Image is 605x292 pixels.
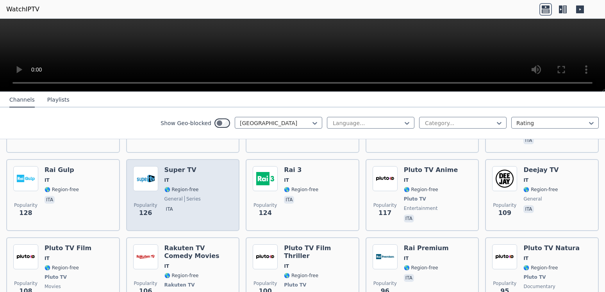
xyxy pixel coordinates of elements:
[492,244,517,269] img: Pluto TV Natura
[161,119,211,127] label: Show Geo-blocked
[164,282,195,288] span: Rakuten TV
[284,282,306,288] span: Pluto TV
[523,166,559,174] h6: Deejay TV
[523,205,534,213] p: ita
[404,265,438,271] span: 🌎 Region-free
[164,205,175,213] p: ita
[523,255,528,262] span: IT
[164,186,199,193] span: 🌎 Region-free
[164,244,233,260] h6: Rakuten TV Comedy Movies
[45,244,91,252] h6: Pluto TV Film
[404,177,409,183] span: IT
[523,274,546,280] span: Pluto TV
[284,166,318,174] h6: Rai 3
[134,202,157,208] span: Popularity
[45,177,50,183] span: IT
[45,196,55,204] p: ita
[373,202,397,208] span: Popularity
[45,265,79,271] span: 🌎 Region-free
[13,166,38,191] img: Rai Gulp
[164,166,201,174] h6: Super TV
[523,196,542,202] span: general
[133,244,158,269] img: Rakuten TV Comedy Movies
[523,186,558,193] span: 🌎 Region-free
[493,202,516,208] span: Popularity
[45,274,67,280] span: Pluto TV
[253,244,278,269] img: Pluto TV Film Thriller
[373,244,398,269] img: Rai Premium
[9,93,35,107] button: Channels
[164,272,199,279] span: 🌎 Region-free
[404,244,449,252] h6: Rai Premium
[45,166,79,174] h6: Rai Gulp
[284,244,352,260] h6: Pluto TV Film Thriller
[492,166,517,191] img: Deejay TV
[164,263,170,269] span: IT
[164,196,183,202] span: general
[45,255,50,262] span: IT
[164,177,170,183] span: IT
[523,177,528,183] span: IT
[184,196,201,202] span: series
[259,208,271,218] span: 124
[498,208,511,218] span: 109
[6,5,39,14] a: WatchIPTV
[253,166,278,191] img: Rai 3
[14,202,37,208] span: Popularity
[19,208,32,218] span: 128
[404,255,409,262] span: IT
[253,202,277,208] span: Popularity
[404,196,426,202] span: Pluto TV
[284,263,289,269] span: IT
[523,265,558,271] span: 🌎 Region-free
[139,208,152,218] span: 126
[404,274,414,282] p: ita
[47,93,70,107] button: Playlists
[404,205,438,211] span: entertainment
[284,186,318,193] span: 🌎 Region-free
[45,186,79,193] span: 🌎 Region-free
[13,244,38,269] img: Pluto TV Film
[404,215,414,222] p: ita
[493,280,516,287] span: Popularity
[404,186,438,193] span: 🌎 Region-free
[523,244,580,252] h6: Pluto TV Natura
[404,166,458,174] h6: Pluto TV Anime
[253,280,277,287] span: Popularity
[134,280,157,287] span: Popularity
[378,208,391,218] span: 117
[45,283,61,290] span: movies
[373,280,397,287] span: Popularity
[284,196,294,204] p: ita
[523,283,555,290] span: documentary
[14,280,37,287] span: Popularity
[523,136,534,144] p: ita
[284,177,289,183] span: IT
[133,166,158,191] img: Super TV
[373,166,398,191] img: Pluto TV Anime
[284,272,318,279] span: 🌎 Region-free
